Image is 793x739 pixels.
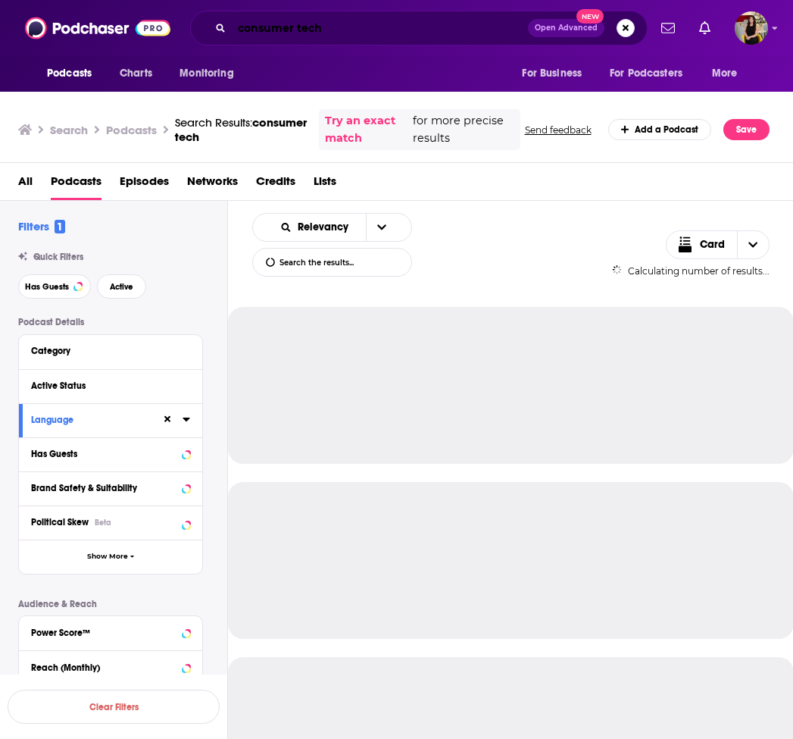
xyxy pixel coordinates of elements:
span: consumer tech [175,115,307,144]
span: for more precise results [413,112,514,147]
div: Power Score™ [31,628,177,638]
div: Search Results: [175,115,307,144]
span: Quick Filters [33,252,83,262]
button: Category [31,341,190,360]
button: Has Guests [18,274,91,299]
button: Power Score™ [31,622,190,641]
h2: Choose List sort [252,213,412,242]
span: Podcasts [47,63,92,84]
a: Charts [110,59,161,88]
span: Relevancy [298,222,354,233]
span: Has Guests [25,283,69,291]
h3: Search [50,123,88,137]
span: More [712,63,738,84]
span: Active [110,283,133,291]
button: Brand Safety & Suitability [31,478,190,497]
div: Calculating number of results... [612,265,770,277]
button: Open AdvancedNew [528,19,604,37]
button: open menu [169,59,253,88]
p: Audience & Reach [18,599,203,609]
button: Political SkewBeta [31,512,190,531]
button: open menu [511,59,601,88]
input: Search podcasts, credits, & more... [232,16,528,40]
a: Show notifications dropdown [693,15,717,41]
span: For Business [522,63,582,84]
a: Podcasts [51,169,101,200]
a: Credits [256,169,295,200]
span: For Podcasters [610,63,682,84]
div: Search podcasts, credits, & more... [190,11,648,45]
button: Save [723,119,770,140]
button: open menu [701,59,757,88]
span: Monitoring [180,63,233,84]
div: Brand Safety & Suitability [31,483,177,493]
div: Reach (Monthly) [31,662,177,673]
h3: Podcasts [106,123,157,137]
button: Language [31,410,161,429]
a: Show notifications dropdown [655,15,681,41]
span: Political Skew [31,517,89,528]
div: Language [31,415,151,425]
a: Lists [314,169,336,200]
div: Beta [95,518,111,528]
a: Add a Podcast [608,119,712,140]
button: Active [97,274,146,299]
button: Send feedback [520,124,596,136]
a: Networks [187,169,238,200]
div: Category [31,346,180,356]
button: Reach (Monthly) [31,657,190,676]
a: Try an exact match [325,112,410,147]
button: Show profile menu [735,11,768,45]
img: Podchaser - Follow, Share and Rate Podcasts [25,14,170,42]
div: Has Guests [31,449,177,459]
button: open menu [366,214,398,241]
button: Clear Filters [8,690,220,724]
span: Logged in as cassey [735,11,768,45]
a: Search Results:consumer tech [175,115,307,144]
span: Show More [87,553,128,561]
span: Open Advanced [535,24,598,32]
a: All [18,169,33,200]
button: Show More [19,540,202,574]
span: New [576,9,604,23]
span: Charts [120,63,152,84]
button: open menu [600,59,704,88]
button: Choose View [666,230,770,259]
a: Episodes [120,169,169,200]
p: Podcast Details [18,317,203,327]
span: Card [700,240,725,250]
span: 1 [55,220,65,233]
button: Has Guests [31,444,190,463]
img: User Profile [735,11,768,45]
button: Active Status [31,376,190,395]
button: open menu [36,59,111,88]
button: open menu [267,222,366,233]
div: Active Status [31,380,180,391]
h2: Filters [18,219,65,233]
